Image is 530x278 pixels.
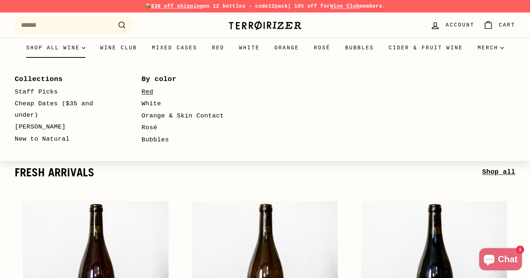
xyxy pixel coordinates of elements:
[15,73,120,86] a: Collections
[330,3,360,9] a: Wine Club
[142,110,247,122] a: Orange & Skin Contact
[142,134,247,146] a: Bubbles
[479,14,520,36] a: Cart
[232,38,267,58] a: White
[151,3,203,9] span: $30 off shipping
[426,14,479,36] a: Account
[19,38,93,58] summary: Shop all wine
[15,166,482,179] h2: fresh arrivals
[93,38,145,58] a: Wine Club
[470,38,511,58] summary: Merch
[267,38,307,58] a: Orange
[15,98,120,121] a: Cheap Dates ($35 and under)
[15,86,120,98] a: Staff Picks
[15,121,120,133] a: [PERSON_NAME]
[446,21,474,29] span: Account
[205,38,232,58] a: Red
[15,2,515,10] p: 📦 on 12 bottles - code | 10% off for members.
[307,38,338,58] a: Rosé
[482,167,515,177] a: Shop all
[142,98,247,110] a: White
[15,133,120,145] a: New to Natural
[381,38,470,58] a: Cider & Fruit Wine
[142,122,247,134] a: Rosé
[268,3,288,9] strong: 12pack
[145,38,205,58] a: Mixed Cases
[499,21,515,29] span: Cart
[142,86,247,98] a: Red
[338,38,381,58] a: Bubbles
[142,73,247,86] a: By color
[477,248,524,272] inbox-online-store-chat: Shopify online store chat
